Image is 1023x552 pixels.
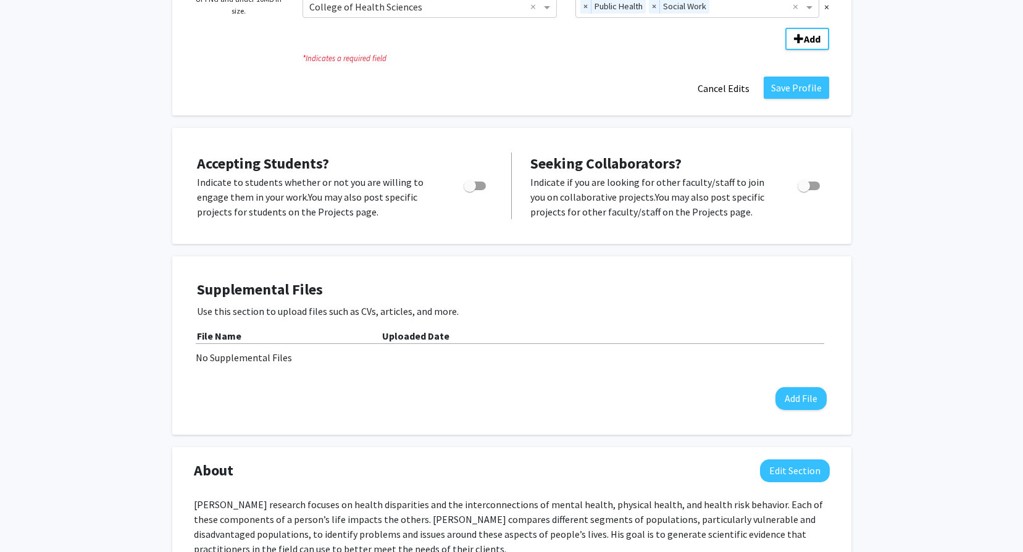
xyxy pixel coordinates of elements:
[690,77,758,100] button: Cancel Edits
[197,304,827,319] p: Use this section to upload files such as CVs, articles, and more.
[459,175,493,193] div: Toggle
[196,350,828,365] div: No Supplemental Files
[197,154,329,173] span: Accepting Students?
[530,175,774,219] p: Indicate if you are looking for other faculty/staff to join you on collaborative projects. You ma...
[197,330,241,342] b: File Name
[764,77,829,99] button: Save Profile
[382,330,449,342] b: Uploaded Date
[197,175,440,219] p: Indicate to students whether or not you are willing to engage them in your work. You may also pos...
[804,33,820,45] b: Add
[785,28,829,50] button: Add Division/Department
[303,52,829,64] i: Indicates a required field
[194,459,233,482] span: About
[530,154,682,173] span: Seeking Collaborators?
[775,387,827,410] button: Add File
[793,175,827,193] div: Toggle
[760,459,830,482] button: Edit About
[197,281,827,299] h4: Supplemental Files
[9,496,52,543] iframe: Chat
